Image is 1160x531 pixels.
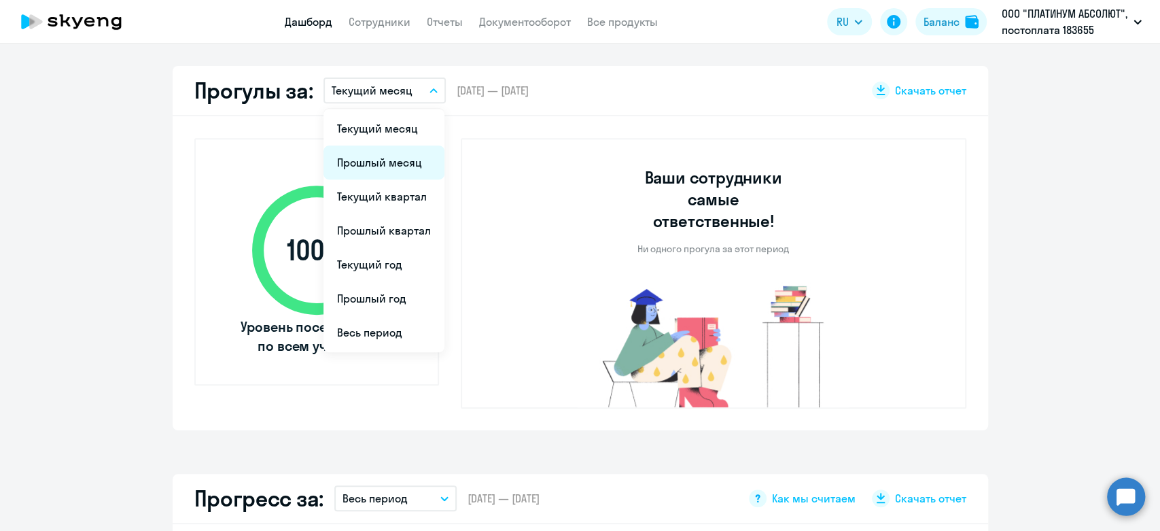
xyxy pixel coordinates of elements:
p: ООО "ПЛАТИНУМ АБСОЛЮТ", постоплата 183655 (ПЛАТИНУМ АБСОЛЮТ) [1002,5,1128,38]
img: no-truants [577,282,849,407]
button: Балансbalance [915,8,987,35]
a: Документооборот [479,15,571,29]
a: Сотрудники [349,15,410,29]
h2: Прогулы за: [194,77,313,104]
span: [DATE] — [DATE] [468,491,540,506]
span: Уровень посещаемости по всем ученикам [239,318,395,356]
a: Дашборд [285,15,332,29]
a: Отчеты [427,15,463,29]
p: Текущий месяц [332,82,412,99]
button: ООО "ПЛАТИНУМ АБСОЛЮТ", постоплата 183655 (ПЛАТИНУМ АБСОЛЮТ) [995,5,1148,38]
img: balance [965,15,979,29]
p: Весь период [342,490,408,507]
ul: RU [323,109,444,352]
a: Все продукты [587,15,658,29]
p: Ни одного прогула за этот период [637,243,789,255]
h3: Ваши сотрудники самые ответственные! [626,167,801,232]
div: Баланс [924,14,960,30]
button: Текущий месяц [323,78,446,103]
span: 100 % [239,234,395,267]
span: [DATE] — [DATE] [457,83,529,98]
span: Как мы считаем [772,491,856,506]
span: Скачать отчет [895,491,966,506]
button: RU [827,8,872,35]
button: Весь период [334,485,457,511]
h2: Прогресс за: [194,485,323,512]
span: RU [837,14,849,30]
span: Скачать отчет [895,83,966,98]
